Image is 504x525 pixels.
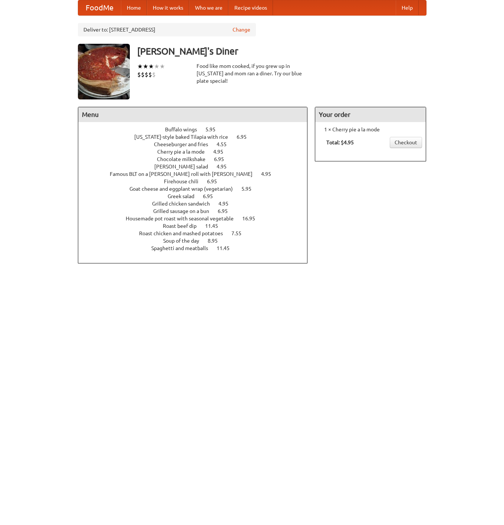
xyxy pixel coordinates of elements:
[152,70,156,79] li: $
[165,127,229,132] a: Buffalo wings 5.95
[197,62,308,85] div: Food like mom cooked, if you grew up in [US_STATE] and mom ran a diner. Try our blue plate special!
[168,193,227,199] a: Greek salad 6.95
[217,245,237,251] span: 11.45
[151,245,215,251] span: Spaghetti and meatballs
[214,156,231,162] span: 6.95
[151,245,243,251] a: Spaghetti and meatballs 11.45
[163,223,204,229] span: Roast beef dip
[213,149,231,155] span: 4.95
[237,134,254,140] span: 6.95
[148,70,152,79] li: $
[163,238,231,244] a: Soup of the day 8.95
[154,141,215,147] span: Cheeseburger and fries
[139,230,230,236] span: Roast chicken and mashed potatoes
[134,134,235,140] span: [US_STATE]-style baked Tilapia with rice
[217,164,234,170] span: 4.95
[261,171,279,177] span: 4.95
[141,70,145,79] li: $
[208,238,225,244] span: 8.95
[152,201,217,207] span: Grilled chicken sandwich
[157,149,212,155] span: Cherry pie a la mode
[110,171,260,177] span: Famous BLT on a [PERSON_NAME] roll with [PERSON_NAME]
[203,193,220,199] span: 6.95
[242,216,263,222] span: 16.95
[168,193,202,199] span: Greek salad
[157,156,238,162] a: Chocolate milkshake 6.95
[228,0,273,15] a: Recipe videos
[159,62,165,70] li: ★
[153,208,217,214] span: Grilled sausage on a bun
[110,171,285,177] a: Famous BLT on a [PERSON_NAME] roll with [PERSON_NAME] 4.95
[205,127,223,132] span: 5.95
[217,141,234,147] span: 4.55
[218,201,236,207] span: 4.95
[326,140,354,145] b: Total: $4.95
[143,62,148,70] li: ★
[396,0,419,15] a: Help
[189,0,228,15] a: Who we are
[137,62,143,70] li: ★
[137,70,141,79] li: $
[126,216,241,222] span: Housemade pot roast with seasonal vegetable
[154,62,159,70] li: ★
[164,178,231,184] a: Firehouse chili 6.95
[147,0,189,15] a: How it works
[126,216,269,222] a: Housemade pot roast with seasonal vegetable 16.95
[137,44,426,59] h3: [PERSON_NAME]'s Diner
[129,186,240,192] span: Goat cheese and eggplant wrap (vegetarian)
[207,178,224,184] span: 6.95
[157,149,237,155] a: Cherry pie a la mode 4.95
[315,107,426,122] h4: Your order
[319,126,422,133] li: 1 × Cherry pie a la mode
[152,201,242,207] a: Grilled chicken sandwich 4.95
[154,141,240,147] a: Cheeseburger and fries 4.55
[78,0,121,15] a: FoodMe
[163,238,207,244] span: Soup of the day
[153,208,241,214] a: Grilled sausage on a bun 6.95
[241,186,259,192] span: 5.95
[165,127,204,132] span: Buffalo wings
[163,223,232,229] a: Roast beef dip 11.45
[154,164,215,170] span: [PERSON_NAME] salad
[154,164,240,170] a: [PERSON_NAME] salad 4.95
[233,26,250,33] a: Change
[139,230,255,236] a: Roast chicken and mashed potatoes 7.55
[78,23,256,36] div: Deliver to: [STREET_ADDRESS]
[134,134,260,140] a: [US_STATE]-style baked Tilapia with rice 6.95
[121,0,147,15] a: Home
[164,178,206,184] span: Firehouse chili
[218,208,235,214] span: 6.95
[78,107,307,122] h4: Menu
[205,223,225,229] span: 11.45
[231,230,249,236] span: 7.55
[390,137,422,148] a: Checkout
[148,62,154,70] li: ★
[145,70,148,79] li: $
[157,156,213,162] span: Chocolate milkshake
[129,186,265,192] a: Goat cheese and eggplant wrap (vegetarian) 5.95
[78,44,130,99] img: angular.jpg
